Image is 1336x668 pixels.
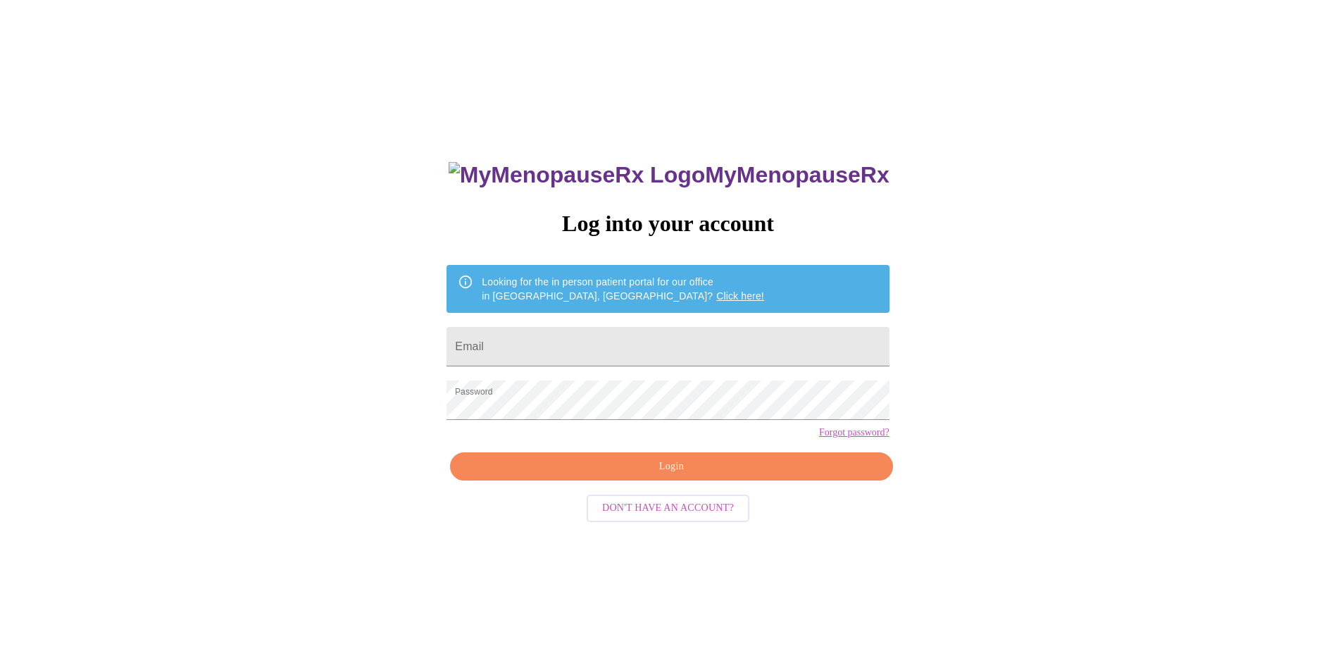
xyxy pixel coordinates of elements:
[466,458,876,476] span: Login
[447,211,889,237] h3: Log into your account
[587,495,749,522] button: Don't have an account?
[583,501,753,513] a: Don't have an account?
[819,427,889,438] a: Forgot password?
[602,500,734,517] span: Don't have an account?
[449,162,889,188] h3: MyMenopauseRx
[482,269,764,309] div: Looking for the in person patient portal for our office in [GEOGRAPHIC_DATA], [GEOGRAPHIC_DATA]?
[450,452,892,481] button: Login
[449,162,705,188] img: MyMenopauseRx Logo
[716,290,764,302] a: Click here!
